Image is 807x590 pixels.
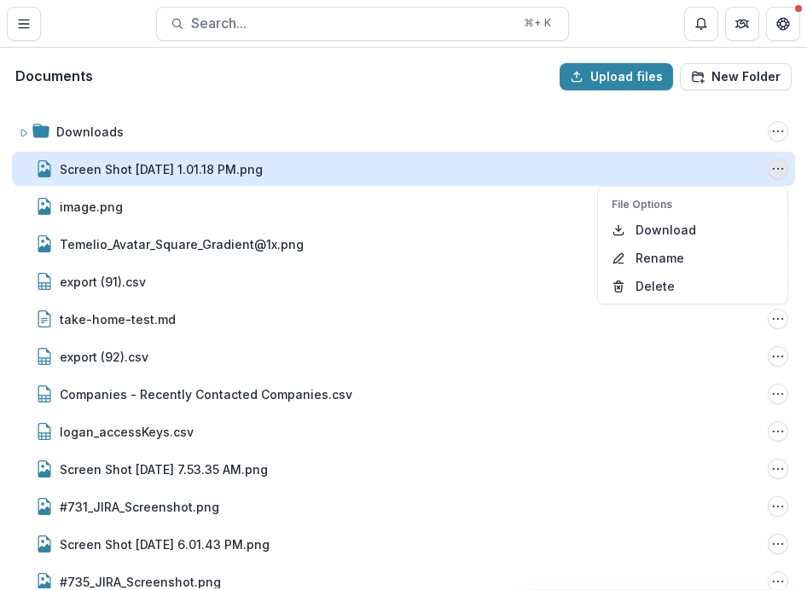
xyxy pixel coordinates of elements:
button: export (92).csv Options [768,346,788,367]
div: Companies - Recently Contacted Companies.csvCompanies - Recently Contacted Companies.csv Options [12,377,795,411]
div: DownloadsDownloads Options [12,114,795,148]
div: take-home-test.md [60,310,176,328]
div: export (92).csv [60,348,148,366]
div: logan_accessKeys.csvlogan_accessKeys.csv Options [12,414,795,448]
button: Notifications [684,7,718,41]
button: Toggle Menu [7,7,41,41]
div: Screen Shot [DATE] 6.01.43 PM.png [60,535,270,553]
div: Temelio_Avatar_Square_Gradient@1x.pngTemelio_Avatar_Square_Gradient@1x.png Options [12,227,795,261]
button: Screen Shot 2025-02-02 at 6.01.43 PM.png Options [768,534,788,554]
div: export (91).csvexport (91).csv Options [12,264,795,298]
div: Screen Shot [DATE] 1.01.18 PM.pngScreen Shot 2025-09-05 at 1.01.18 PM.png OptionsFile OptionsDown... [12,152,795,186]
div: export (91).csv [60,273,146,291]
div: image.png [60,198,123,216]
div: Screen Shot [DATE] 7.53.35 AM.pngScreen Shot 2025-05-13 at 7.53.35 AM.png Options [12,452,795,486]
div: #731_JIRA_Screenshot.png#731_JIRA_Screenshot.png Options [12,489,795,523]
div: Downloads [56,123,124,141]
button: Screen Shot 2025-05-13 at 7.53.35 AM.png Options [768,459,788,479]
button: Downloads Options [768,121,788,142]
div: Companies - Recently Contacted Companies.csv [60,385,352,403]
div: logan_accessKeys.csv [60,423,194,441]
div: #731_JIRA_Screenshot.png [60,498,219,516]
button: Companies - Recently Contacted Companies.csv Options [768,384,788,404]
button: Upload files [560,63,673,90]
div: image.pngimage.png Options [12,189,795,223]
button: Get Help [766,7,800,41]
div: Temelio_Avatar_Square_Gradient@1x.png [60,235,304,253]
button: Search... [156,7,569,41]
p: File Options [612,197,774,212]
div: take-home-test.mdtake-home-test.md Options [12,302,795,336]
div: Screen Shot [DATE] 1.01.18 PM.png [60,160,263,178]
div: export (92).csvexport (92).csv Options [12,339,795,373]
button: Partners [725,7,759,41]
div: Screen Shot [DATE] 6.01.43 PM.pngScreen Shot 2025-02-02 at 6.01.43 PM.png Options [12,527,795,561]
button: logan_accessKeys.csv Options [768,421,788,442]
button: New Folder [680,63,792,90]
h3: Documents [15,68,93,84]
div: ⌘ + K [520,14,554,32]
button: Screen Shot 2025-09-05 at 1.01.18 PM.png Options [768,159,788,179]
button: take-home-test.md Options [768,309,788,329]
button: #731_JIRA_Screenshot.png Options [768,496,788,517]
div: Screen Shot [DATE] 7.53.35 AM.png [60,460,268,478]
span: Search... [191,15,514,32]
